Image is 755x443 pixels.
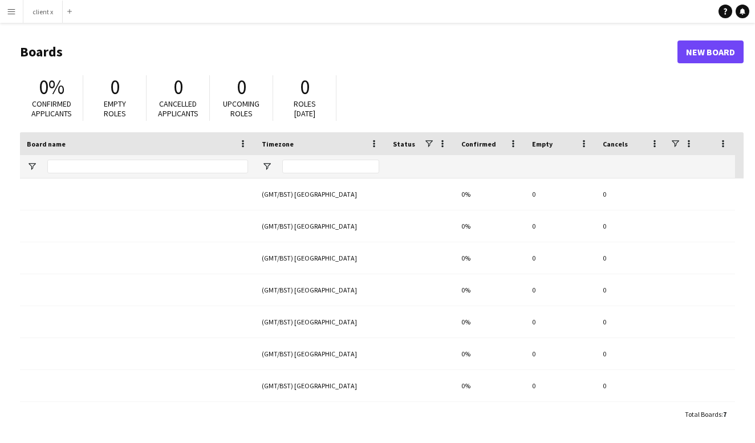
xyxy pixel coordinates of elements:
[596,178,667,210] div: 0
[603,140,628,148] span: Cancels
[596,306,667,338] div: 0
[454,178,525,210] div: 0%
[31,99,72,119] span: Confirmed applicants
[685,410,721,418] span: Total Boards
[47,160,248,173] input: Board name Filter Input
[454,242,525,274] div: 0%
[525,306,596,338] div: 0
[27,140,66,148] span: Board name
[255,210,386,242] div: (GMT/BST) [GEOGRAPHIC_DATA]
[27,161,37,172] button: Open Filter Menu
[525,210,596,242] div: 0
[596,370,667,401] div: 0
[532,140,553,148] span: Empty
[596,242,667,274] div: 0
[454,370,525,401] div: 0%
[454,306,525,338] div: 0%
[262,140,294,148] span: Timezone
[461,140,496,148] span: Confirmed
[723,410,726,418] span: 7
[393,140,415,148] span: Status
[454,338,525,369] div: 0%
[255,338,386,369] div: (GMT/BST) [GEOGRAPHIC_DATA]
[596,210,667,242] div: 0
[454,210,525,242] div: 0%
[294,99,316,119] span: Roles [DATE]
[158,99,198,119] span: Cancelled applicants
[255,306,386,338] div: (GMT/BST) [GEOGRAPHIC_DATA]
[255,178,386,210] div: (GMT/BST) [GEOGRAPHIC_DATA]
[525,178,596,210] div: 0
[525,370,596,401] div: 0
[223,99,259,119] span: Upcoming roles
[255,242,386,274] div: (GMT/BST) [GEOGRAPHIC_DATA]
[525,274,596,306] div: 0
[282,160,379,173] input: Timezone Filter Input
[255,370,386,401] div: (GMT/BST) [GEOGRAPHIC_DATA]
[23,1,63,23] button: client x
[685,403,726,425] div: :
[454,274,525,306] div: 0%
[255,274,386,306] div: (GMT/BST) [GEOGRAPHIC_DATA]
[677,40,744,63] a: New Board
[104,99,126,119] span: Empty roles
[39,75,64,100] span: 0%
[300,75,310,100] span: 0
[20,43,677,60] h1: Boards
[596,274,667,306] div: 0
[525,242,596,274] div: 0
[110,75,120,100] span: 0
[262,161,272,172] button: Open Filter Menu
[525,338,596,369] div: 0
[596,338,667,369] div: 0
[173,75,183,100] span: 0
[237,75,246,100] span: 0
